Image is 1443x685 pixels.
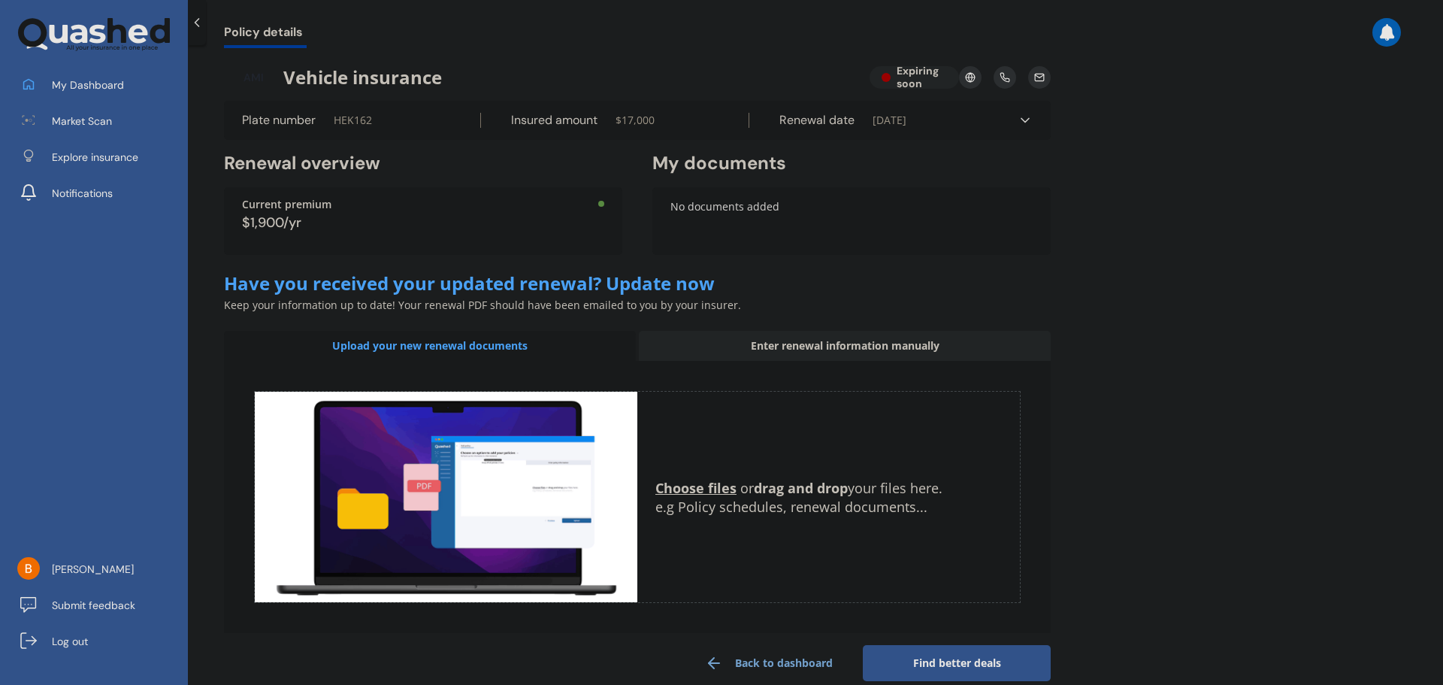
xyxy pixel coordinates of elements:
span: Market Scan [52,114,112,129]
span: Notifications [52,186,113,201]
div: $1,900/yr [242,216,604,229]
a: Log out [11,626,188,656]
b: drag and drop [754,479,848,497]
a: Notifications [11,178,188,208]
a: Market Scan [11,106,188,136]
div: Enter renewal information manually [639,331,1051,361]
h2: Renewal overview [224,152,622,175]
div: No documents added [652,187,1051,255]
span: Policy details [224,25,307,45]
div: Upload your new renewal documents [224,331,636,361]
span: Log out [52,634,88,649]
a: Back to dashboard [675,645,863,681]
h2: My documents [652,152,786,175]
span: HEK162 [334,113,372,128]
span: My Dashboard [52,77,124,92]
span: Have you received your updated renewal? Update now [224,271,715,296]
a: Submit feedback [11,590,188,620]
a: [PERSON_NAME] [11,554,188,584]
u: Choose files [655,479,737,497]
span: Keep your information up to date! Your renewal PDF should have been emailed to you by your insurer. [224,298,741,312]
label: Insured amount [511,113,597,128]
a: My Dashboard [11,70,188,100]
img: upload.de96410c8ce839c3fdd5.gif [255,392,637,603]
a: Explore insurance [11,142,188,172]
img: AMI-text-1.webp [224,66,283,89]
span: Explore insurance [52,150,138,165]
span: Vehicle insurance [224,66,858,89]
span: or your files here. [655,479,942,497]
span: $ 17,000 [616,113,655,128]
span: [PERSON_NAME] [52,562,134,577]
span: [DATE] [873,113,906,128]
span: Submit feedback [52,598,135,613]
div: e.g Policy schedules, renewal documents... [655,499,1020,516]
label: Plate number [242,113,316,128]
a: Find better deals [863,645,1051,681]
label: Renewal date [779,113,855,128]
div: Current premium [242,199,604,210]
img: ACg8ocINABtHNljSrQlG0DXYwrj6FCJTHMmjjM4Jf5Ymdxkq9A=s96-c [17,557,40,580]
